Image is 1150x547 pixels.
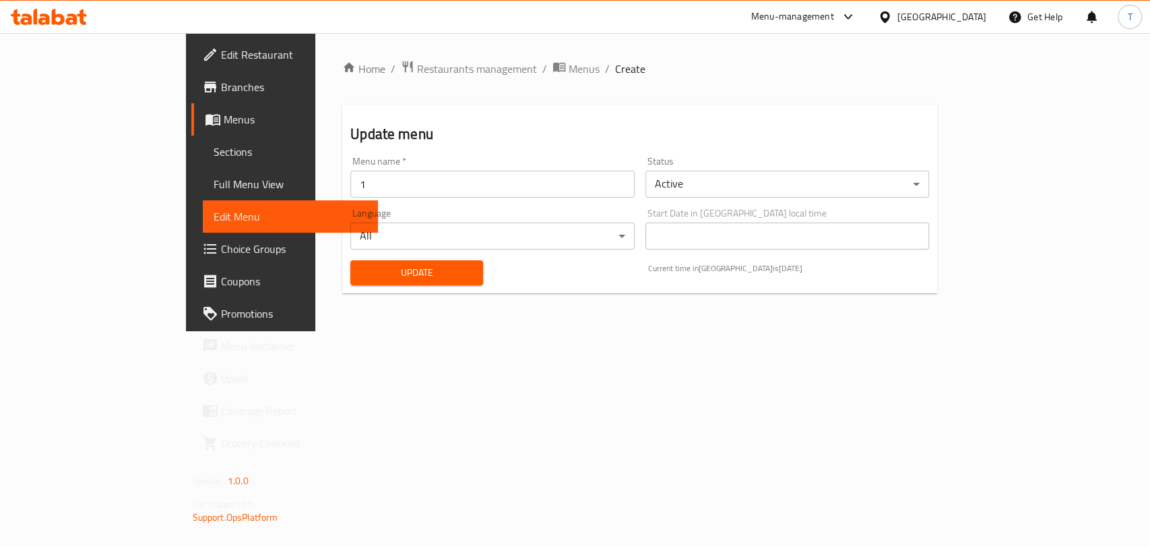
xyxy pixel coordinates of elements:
span: Grocery Checklist [221,435,367,451]
span: Menus [224,111,367,127]
span: Promotions [221,306,367,322]
span: 1.0.0 [228,472,249,490]
li: / [542,61,547,77]
a: Coverage Report [191,395,378,427]
a: Grocery Checklist [191,427,378,459]
span: Restaurants management [417,61,537,77]
a: Menus [552,60,600,78]
span: Coverage Report [221,403,367,419]
span: Version: [193,472,226,490]
span: T [1127,9,1132,24]
span: Coupons [221,273,367,289]
a: Branches [191,71,378,103]
a: Edit Menu [203,200,378,233]
a: Menu disclaimer [191,330,378,362]
button: Update [350,260,483,285]
span: Menus [569,61,600,77]
span: Edit Restaurant [221,47,367,63]
input: Please enter Menu name [350,171,635,198]
nav: breadcrumb [342,60,937,78]
span: Choice Groups [221,241,367,257]
div: All [350,223,635,250]
span: Upsell [221,370,367,386]
a: Full Menu View [203,168,378,200]
a: Choice Groups [191,233,378,265]
a: Restaurants management [401,60,537,78]
a: Menus [191,103,378,136]
a: Sections [203,136,378,168]
li: / [605,61,610,77]
a: Support.OpsPlatform [193,509,278,526]
p: Current time in [GEOGRAPHIC_DATA] is [DATE] [648,262,930,275]
div: [GEOGRAPHIC_DATA] [897,9,986,24]
span: Branches [221,79,367,95]
div: Active [645,171,930,198]
a: Edit Restaurant [191,38,378,71]
span: Update [361,264,472,281]
h2: Update menu [350,124,929,144]
span: Create [615,61,645,77]
span: Full Menu View [214,176,367,192]
a: Coupons [191,265,378,297]
span: Sections [214,144,367,160]
a: Promotions [191,297,378,330]
span: Edit Menu [214,208,367,225]
div: Menu-management [751,9,834,25]
li: / [391,61,395,77]
a: Upsell [191,362,378,395]
span: Menu disclaimer [221,338,367,354]
span: Get support on: [193,495,255,513]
